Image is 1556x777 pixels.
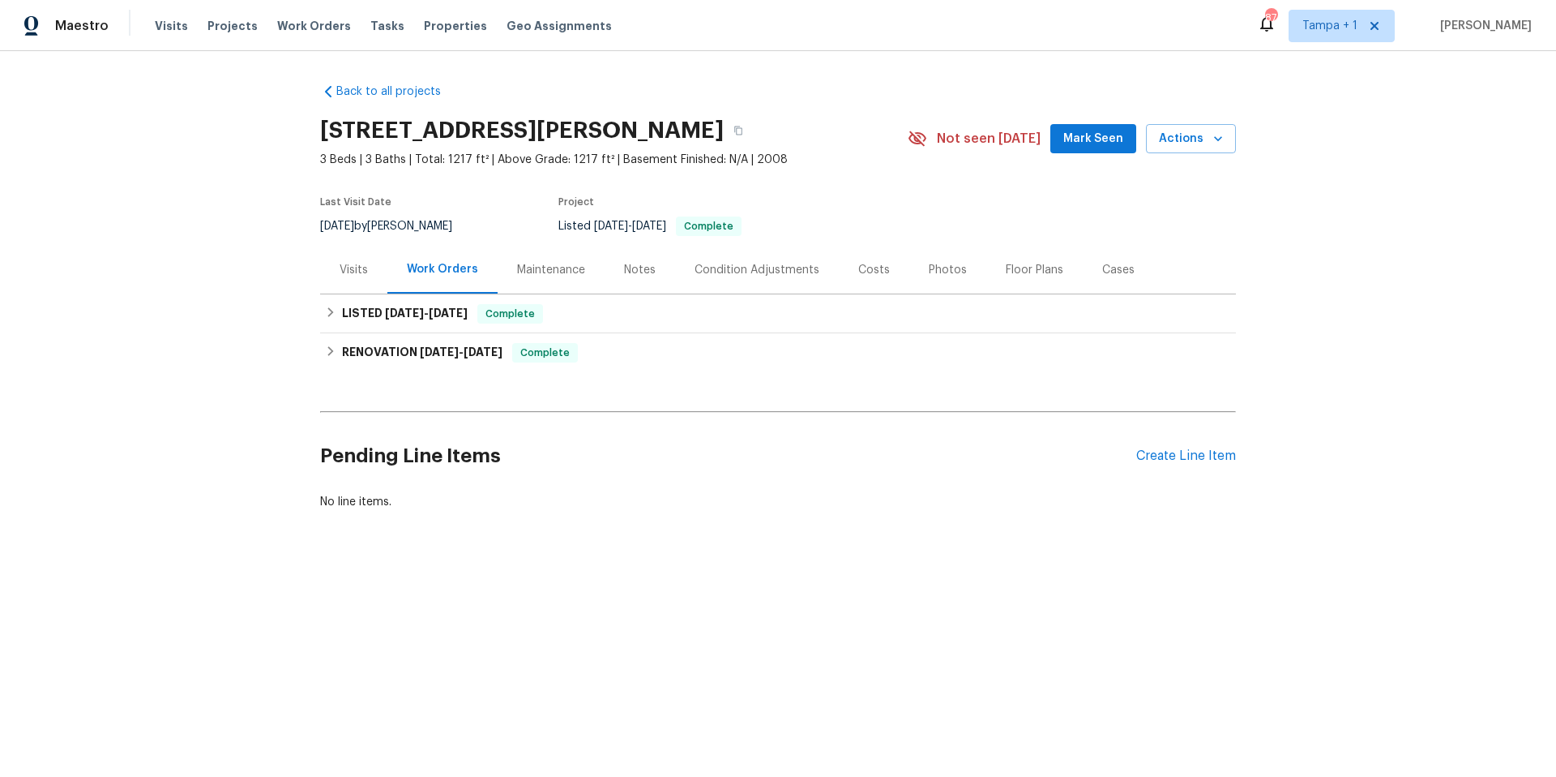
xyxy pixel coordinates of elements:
[340,262,368,278] div: Visits
[1050,124,1136,154] button: Mark Seen
[320,217,472,236] div: by [PERSON_NAME]
[207,18,258,34] span: Projects
[370,20,404,32] span: Tasks
[464,346,502,358] span: [DATE]
[1063,129,1123,149] span: Mark Seen
[320,419,1136,494] h2: Pending Line Items
[155,18,188,34] span: Visits
[429,307,468,319] span: [DATE]
[342,343,502,363] h6: RENOVATION
[385,307,424,319] span: [DATE]
[695,262,819,278] div: Condition Adjustments
[420,346,459,358] span: [DATE]
[320,152,908,168] span: 3 Beds | 3 Baths | Total: 1217 ft² | Above Grade: 1217 ft² | Basement Finished: N/A | 2008
[424,18,487,34] span: Properties
[1159,129,1223,149] span: Actions
[624,262,656,278] div: Notes
[507,18,612,34] span: Geo Assignments
[320,84,476,100] a: Back to all projects
[724,116,753,145] button: Copy Address
[479,306,541,322] span: Complete
[1102,262,1135,278] div: Cases
[678,221,740,231] span: Complete
[594,221,628,232] span: [DATE]
[514,345,576,361] span: Complete
[407,261,478,277] div: Work Orders
[1302,18,1357,34] span: Tampa + 1
[320,294,1236,333] div: LISTED [DATE]-[DATE]Complete
[277,18,351,34] span: Work Orders
[1265,10,1276,26] div: 87
[320,122,724,139] h2: [STREET_ADDRESS][PERSON_NAME]
[320,494,1236,510] div: No line items.
[632,221,666,232] span: [DATE]
[420,346,502,358] span: -
[1434,18,1532,34] span: [PERSON_NAME]
[558,197,594,207] span: Project
[594,221,666,232] span: -
[385,307,468,319] span: -
[320,197,391,207] span: Last Visit Date
[1136,449,1236,464] div: Create Line Item
[1006,262,1063,278] div: Floor Plans
[342,304,468,324] h6: LISTED
[55,18,109,34] span: Maestro
[517,262,585,278] div: Maintenance
[937,131,1041,147] span: Not seen [DATE]
[929,262,967,278] div: Photos
[858,262,890,278] div: Costs
[320,221,354,232] span: [DATE]
[1146,124,1236,154] button: Actions
[558,221,742,232] span: Listed
[320,333,1236,372] div: RENOVATION [DATE]-[DATE]Complete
